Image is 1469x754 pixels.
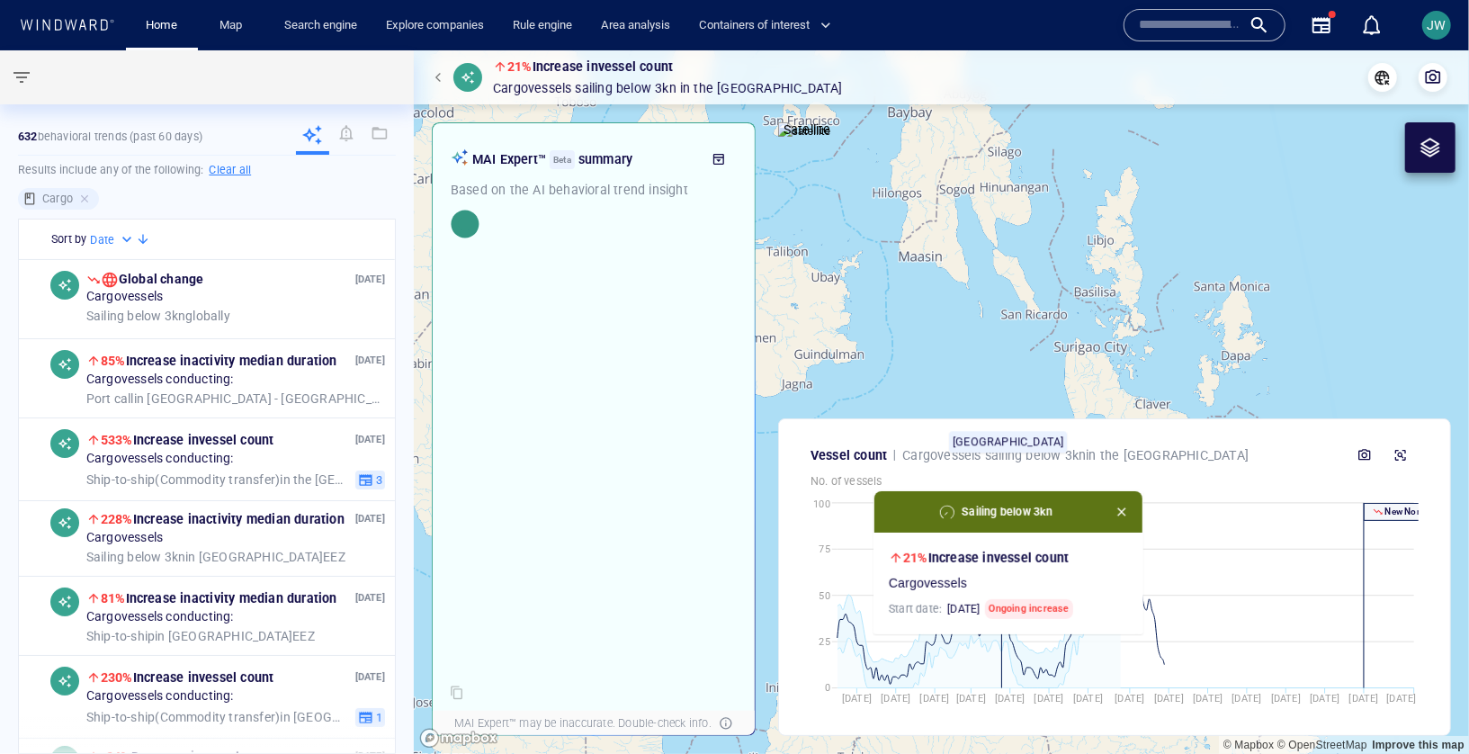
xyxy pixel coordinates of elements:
span: Increase in vessel count [903,551,1069,565]
span: Sailing below 3kn [985,448,1086,462]
h6: Start date: [889,599,1073,619]
div: Date [90,231,136,249]
tspan: [DATE] [1271,693,1301,705]
span: 81% [101,591,126,606]
a: Explore companies [379,10,491,41]
p: New Normal [1384,506,1437,518]
span: in [GEOGRAPHIC_DATA] EEZ [86,550,345,566]
p: Cargo vessels in the [GEOGRAPHIC_DATA] [493,77,843,99]
span: Port call [86,391,134,406]
span: Ship-to-ship [86,629,155,643]
span: 85% [101,354,126,368]
span: Ongoing increase [985,599,1072,619]
span: Increase in activity median duration [101,591,337,606]
span: globally [86,309,230,325]
p: [DATE] [355,432,385,449]
tspan: [DATE] [1154,693,1184,705]
a: OpenStreetMap [1277,739,1367,751]
span: 21% [903,551,928,565]
a: Home [139,10,185,41]
span: Cargo vessels conducting: [86,689,234,705]
tspan: [DATE] [1349,693,1379,705]
p: [DATE] [355,353,385,370]
a: Mapbox logo [419,728,498,749]
span: Cargo vessels conducting: [86,452,234,468]
tspan: [DATE] [1115,693,1145,705]
tspan: [DATE] [842,693,872,705]
span: Cargo vessels conducting: [86,610,234,626]
span: Ship-to-ship ( Commodity transfer ) [86,710,280,724]
tspan: [DATE] [1310,693,1339,705]
tspan: [DATE] [995,693,1025,705]
tspan: [DATE] [956,693,986,705]
p: [DATE] [355,511,385,528]
span: Increase in vessel count [101,433,273,447]
tspan: 25 [820,636,830,648]
tspan: [DATE] [1073,693,1103,705]
button: Home [133,10,191,41]
span: Ship-to-ship ( Commodity transfer ) [86,472,280,487]
button: 1 [355,708,385,728]
p: Vessel count [811,444,887,466]
a: Rule engine [506,10,579,41]
strong: 632 [18,130,38,143]
button: Containers of interest [692,10,846,41]
span: Cargo vessels [86,289,163,305]
span: Sailing below 3kn [86,550,185,564]
span: Sailing below 3kn [575,77,676,99]
h6: [DATE] [947,600,980,618]
tspan: 100 [813,498,830,510]
tspan: 75 [820,543,830,555]
span: Increase in vessel count [507,59,673,74]
span: in [GEOGRAPHIC_DATA] EEZ [86,710,348,726]
tspan: [DATE] [1035,693,1064,705]
p: Satellite [784,119,831,140]
h6: Clear all [209,161,251,179]
h6: Sort by [51,230,86,248]
button: JW [1419,7,1455,43]
span: 230% [101,670,133,685]
span: in [GEOGRAPHIC_DATA] EEZ [86,629,315,645]
div: Beta [550,150,575,169]
p: [DATE] [355,272,385,289]
p: Cargo vessels in the [GEOGRAPHIC_DATA] [902,444,1249,466]
h6: Results include any of the following: [18,156,396,184]
tspan: [DATE] [1232,693,1262,705]
tspan: [DATE] [1387,693,1417,705]
tspan: [DATE] [881,693,910,705]
span: Cargo vessels [889,576,967,592]
a: Mapbox [1223,739,1274,751]
div: MAI Expert™ may be inaccurate. Double-check info. [451,712,715,735]
span: Cargo vessels [86,531,163,547]
tspan: [DATE] [1193,693,1223,705]
span: in the [GEOGRAPHIC_DATA] [86,472,348,489]
p: [DATE] [355,669,385,687]
p: [DATE] [355,590,385,607]
a: Search engine [277,10,364,41]
tspan: 50 [820,590,830,602]
h6: Date [90,231,114,249]
span: 533% [101,433,133,447]
span: 3 [373,472,382,489]
p: No. of vessels [811,473,1419,489]
a: Area analysis [594,10,677,41]
p: Based on the AI behavioral trend insight [451,179,737,201]
span: Sailing below 3kn [86,309,185,323]
a: Map [212,10,255,41]
span: Containers of interest [699,15,831,36]
div: Global change [101,271,204,289]
tspan: 0 [825,683,830,695]
tspan: [DATE] [920,693,950,705]
a: Map feedback [1372,739,1465,751]
p: MAI Expert™ summary [472,148,699,170]
button: Map [205,10,263,41]
span: 21% [507,59,533,74]
span: 228% [101,512,133,526]
span: Increase in activity median duration [101,354,337,368]
canvas: Map [414,50,1469,754]
span: Cargo vessels conducting: [86,373,234,389]
button: 3 [355,471,385,490]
